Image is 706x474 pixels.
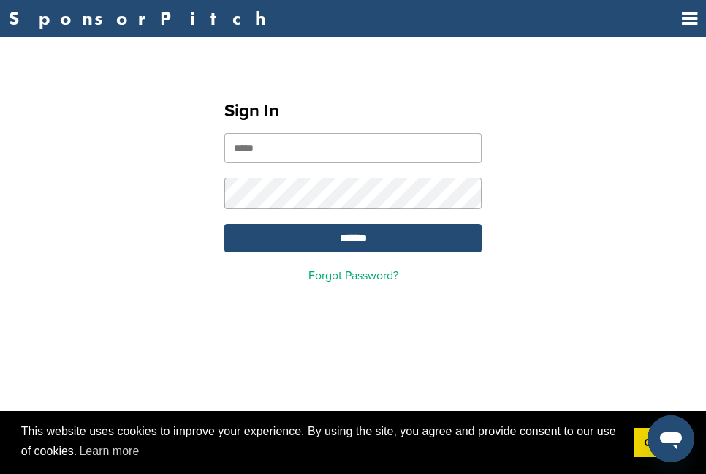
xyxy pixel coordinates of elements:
[77,440,141,462] a: learn more about cookies
[308,268,398,283] a: Forgot Password?
[648,415,694,462] iframe: Button to launch messaging window
[9,9,276,28] a: SponsorPitch
[224,98,482,124] h1: Sign In
[634,428,685,457] a: dismiss cookie message
[21,423,623,462] span: This website uses cookies to improve your experience. By using the site, you agree and provide co...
